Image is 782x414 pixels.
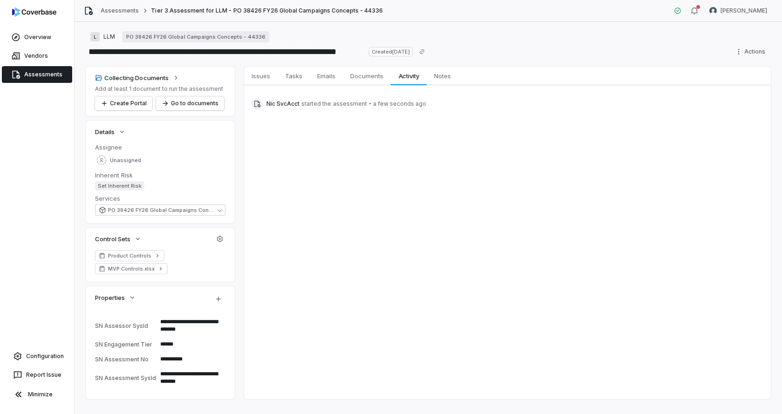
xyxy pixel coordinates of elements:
dt: Inherent Risk [95,171,225,179]
span: Unassigned [110,157,141,164]
a: Assessments [101,7,139,14]
div: SN Engagement Tier [95,341,156,348]
img: logo-D7KZi-bG.svg [12,7,56,17]
button: Properties [92,289,139,306]
dt: Assignee [95,143,225,151]
span: Properties [95,293,125,302]
button: Control Sets [92,231,144,247]
span: • [369,100,371,107]
span: Tier 3 Assessment for LLM - PO 38426 FY26 Global Campaigns Concepts - 44336 [151,7,383,14]
button: Copy link [414,43,430,60]
a: MVP Controls.xlsx [95,263,168,274]
span: Details [95,128,115,136]
div: SN Assessment No [95,356,156,363]
a: Product Controls [95,250,164,261]
div: SN Assessment SysId [95,374,156,381]
span: Control Sets [95,235,130,243]
span: Nic SvcAcct [266,100,299,108]
div: Collecting Documents [95,74,169,82]
button: LLLM [88,28,118,45]
span: Documents [347,70,387,82]
span: Created [DATE] [369,47,413,56]
a: Overview [2,29,72,46]
span: Product Controls [108,252,151,259]
a: PO 38426 FY26 Global Campaigns Concepts - 44336 [122,31,269,42]
span: MVP Controls.xlsx [108,265,155,272]
p: Add at least 1 document to run the assessment [95,85,224,93]
span: assessment [333,100,367,108]
button: Create Portal [95,96,152,110]
span: Set Inherent Risk [95,181,144,190]
span: Issues [248,70,274,82]
span: [PERSON_NAME] [721,7,767,14]
button: Minimize [4,385,70,404]
span: PO 38426 FY26 Global Campaigns Concepts - 44336 [108,207,214,214]
span: started the [301,100,331,108]
button: Report Issue [4,366,70,383]
button: Collecting Documents [92,69,183,86]
span: Activity [395,70,423,82]
span: LLM [103,33,115,41]
img: Tomo Majima avatar [709,7,717,14]
button: Tomo Majima avatar[PERSON_NAME] [704,4,773,18]
button: Go to documents [156,96,224,110]
button: Actions [732,45,771,59]
a: Assessments [2,66,72,83]
a: Configuration [4,348,70,365]
span: Tasks [281,70,306,82]
div: SN Assessor SysId [95,322,156,329]
dt: Services [95,194,225,203]
span: Emails [313,70,339,82]
span: Notes [430,70,455,82]
a: Vendors [2,48,72,64]
button: Details [92,123,129,140]
span: a few seconds ago [373,100,426,108]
